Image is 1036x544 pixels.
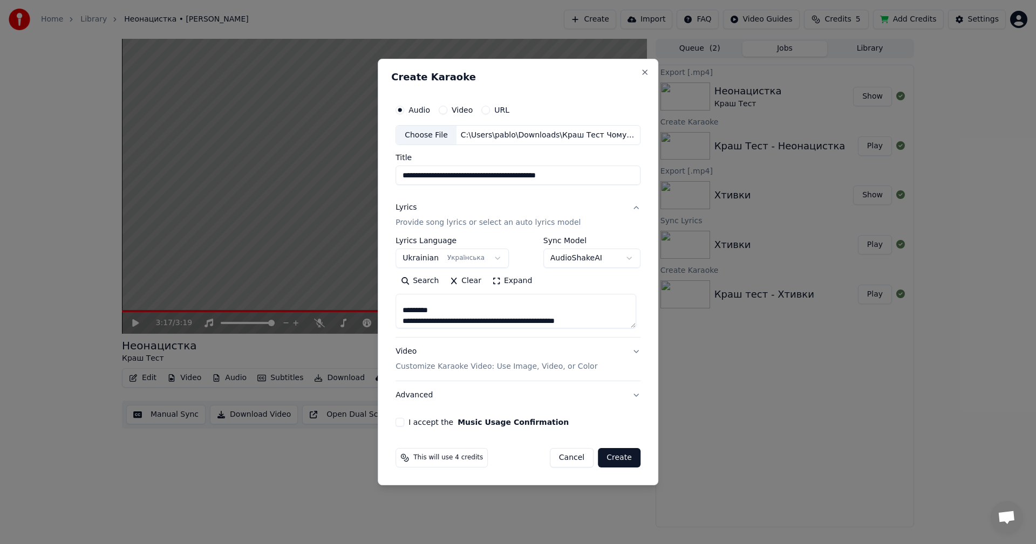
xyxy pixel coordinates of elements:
div: Lyrics [396,203,417,214]
div: Video [396,347,597,373]
button: Search [396,273,444,290]
button: Expand [487,273,537,290]
div: LyricsProvide song lyrics or select an auto lyrics model [396,237,640,338]
label: I accept the [408,418,569,426]
p: Provide song lyrics or select an auto lyrics model [396,218,581,229]
p: Customize Karaoke Video: Use Image, Video, or Color [396,361,597,372]
label: Title [396,154,640,162]
div: C:\Users\pablo\Downloads\Краш Тест Чому Твій Колишній Так Схожий На Мене_.mp3 [456,130,640,141]
div: Choose File [396,126,456,145]
label: URL [494,106,509,114]
span: This will use 4 credits [413,453,483,462]
label: Video [452,106,473,114]
button: VideoCustomize Karaoke Video: Use Image, Video, or Color [396,338,640,381]
button: Cancel [550,448,594,467]
button: Create [598,448,640,467]
label: Sync Model [543,237,640,245]
button: Advanced [396,381,640,409]
label: Audio [408,106,430,114]
button: I accept the [458,418,569,426]
h2: Create Karaoke [391,72,645,82]
button: Clear [444,273,487,290]
button: LyricsProvide song lyrics or select an auto lyrics model [396,194,640,237]
label: Lyrics Language [396,237,509,245]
